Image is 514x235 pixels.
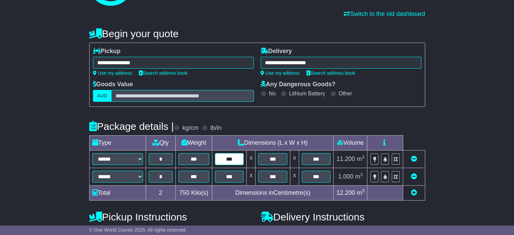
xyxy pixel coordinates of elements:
span: 750 [179,189,189,196]
span: 11.200 [337,156,355,162]
label: No [269,90,276,97]
td: x [247,150,255,168]
a: Remove this item [411,156,417,162]
td: x [290,150,299,168]
td: Volume [334,136,367,150]
a: Remove this item [411,173,417,180]
sup: 3 [362,155,365,160]
td: Dimensions in Centimetre(s) [212,186,333,201]
label: Pickup [93,48,121,55]
a: Add new item [411,189,417,196]
label: Goods Value [93,81,133,88]
h4: Package details | [89,121,174,132]
td: Weight [175,136,212,150]
a: Search address book [307,70,355,76]
label: Other [339,90,352,97]
label: lb/in [210,124,221,132]
sup: 3 [360,172,363,177]
label: AUD [93,90,112,102]
h4: Begin your quote [89,28,425,39]
a: Switch to the old dashboard [344,10,425,17]
span: 12.200 [337,189,355,196]
td: Kilo(s) [175,186,212,201]
td: Total [89,186,146,201]
td: x [290,168,299,186]
a: Use my address [93,70,132,76]
label: Delivery [261,48,292,55]
h4: Delivery Instructions [261,211,425,222]
span: 1.000 [338,173,353,180]
label: Lithium Battery [289,90,325,97]
a: Search address book [139,70,188,76]
a: Use my address [261,70,300,76]
label: kg/cm [182,124,198,132]
td: 2 [146,186,175,201]
sup: 3 [362,188,365,193]
label: Any Dangerous Goods? [261,81,336,88]
h4: Pickup Instructions [89,211,254,222]
td: x [247,168,255,186]
td: Qty [146,136,175,150]
span: m [355,173,363,180]
span: m [357,156,365,162]
td: Type [89,136,146,150]
span: m [357,189,365,196]
span: © One World Courier 2025. All rights reserved. [89,227,187,233]
td: Dimensions (L x W x H) [212,136,333,150]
